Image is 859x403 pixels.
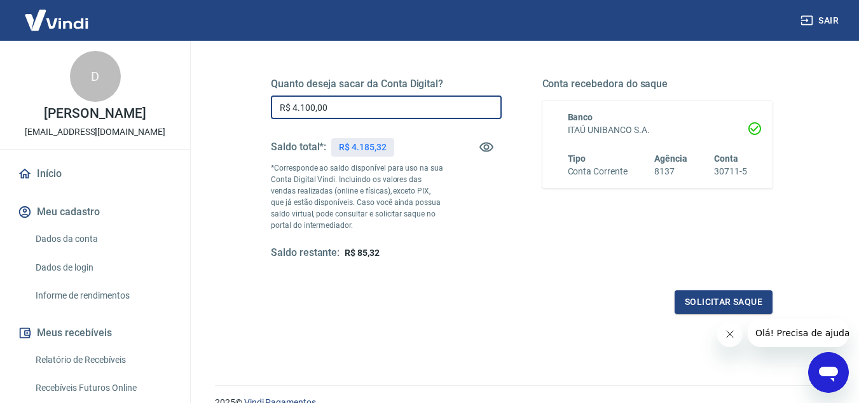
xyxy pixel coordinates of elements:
h6: ITAÚ UNIBANCO S.A. [568,124,748,137]
button: Solicitar saque [675,290,773,314]
div: D [70,51,121,102]
a: Início [15,160,175,188]
h5: Saldo total*: [271,141,326,153]
p: [PERSON_NAME] [44,107,146,120]
iframe: Fechar mensagem [717,322,743,347]
p: *Corresponde ao saldo disponível para uso na sua Conta Digital Vindi. Incluindo os valores das ve... [271,162,444,231]
button: Meu cadastro [15,198,175,226]
button: Meus recebíveis [15,319,175,347]
span: Conta [714,153,738,164]
a: Relatório de Recebíveis [31,347,175,373]
span: Banco [568,112,593,122]
span: Tipo [568,153,586,164]
a: Dados de login [31,255,175,281]
h6: 30711-5 [714,165,747,178]
h5: Saldo restante: [271,246,340,260]
a: Recebíveis Futuros Online [31,375,175,401]
h6: 8137 [654,165,687,178]
iframe: Botão para abrir a janela de mensagens [808,352,849,393]
h5: Quanto deseja sacar da Conta Digital? [271,78,502,90]
p: R$ 4.185,32 [339,141,386,154]
a: Informe de rendimentos [31,283,175,309]
span: Olá! Precisa de ajuda? [8,9,107,19]
h6: Conta Corrente [568,165,628,178]
a: Dados da conta [31,226,175,252]
img: Vindi [15,1,98,39]
h5: Conta recebedora do saque [542,78,773,90]
span: Agência [654,153,687,164]
button: Sair [798,9,844,32]
iframe: Mensagem da empresa [748,319,849,347]
span: R$ 85,32 [345,248,380,258]
p: [EMAIL_ADDRESS][DOMAIN_NAME] [25,125,165,139]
